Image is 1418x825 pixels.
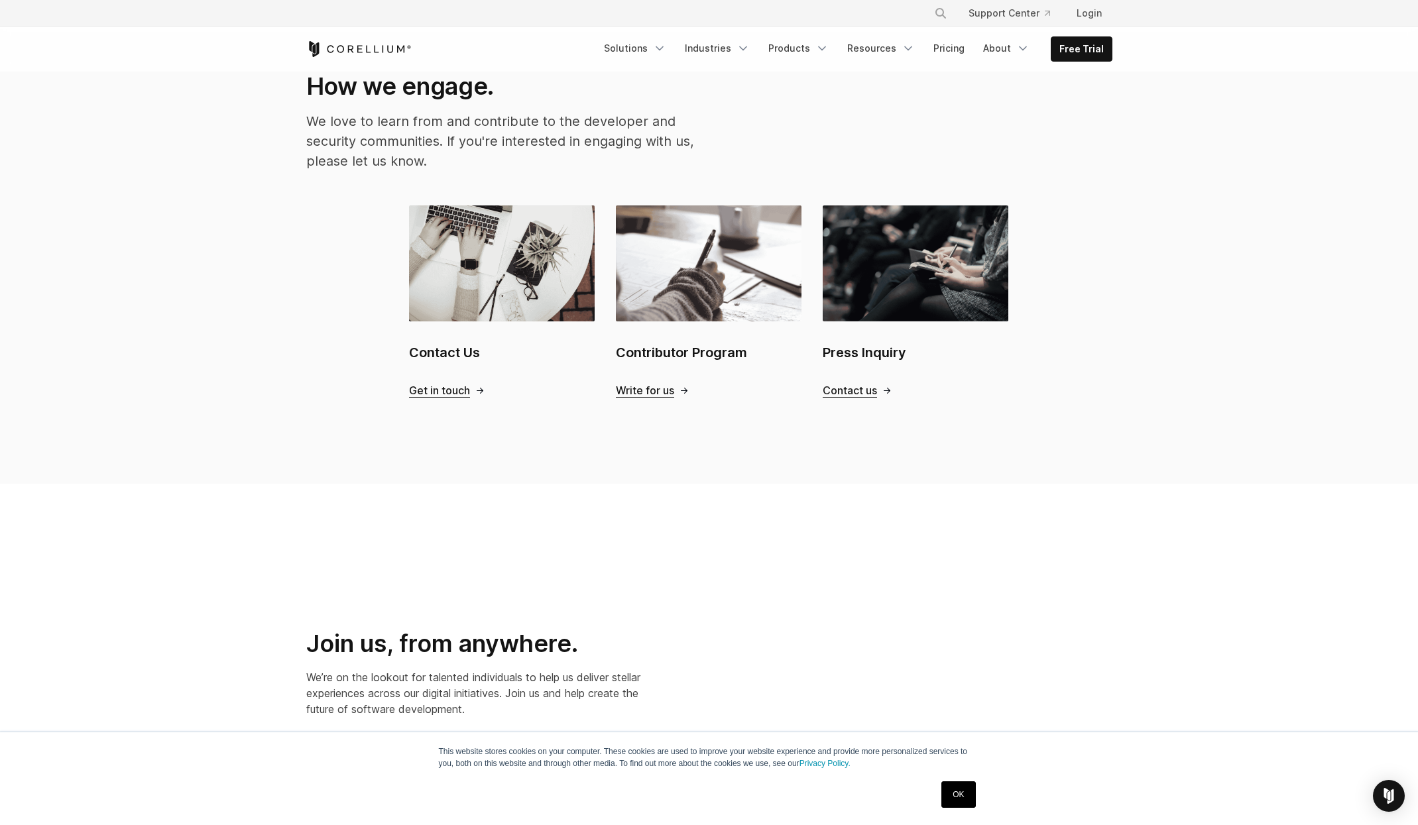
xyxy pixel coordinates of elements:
[975,36,1037,60] a: About
[306,72,696,101] h2: How we engage.
[918,1,1112,25] div: Navigation Menu
[439,745,980,769] p: This website stores cookies on your computer. These cookies are used to improve your website expe...
[306,111,696,171] p: We love to learn from and contribute to the developer and security communities. If you're interes...
[1051,37,1112,61] a: Free Trial
[941,781,975,808] a: OK
[823,205,1008,397] a: Press Inquiry Press Inquiry Contact us
[760,36,837,60] a: Products
[409,343,595,362] h2: Contact Us
[409,384,470,398] span: Get in touch
[306,629,646,659] h2: Join us, from anywhere.
[677,36,758,60] a: Industries
[306,41,412,57] a: Corellium Home
[306,669,646,717] p: We’re on the lookout for talented individuals to help us deliver stellar experiences across our d...
[799,759,851,768] a: Privacy Policy.
[925,36,973,60] a: Pricing
[616,384,674,398] span: Write for us
[409,205,595,397] a: Contact Us Contact Us Get in touch
[839,36,923,60] a: Resources
[596,36,674,60] a: Solutions
[823,384,877,398] span: Contact us
[958,1,1061,25] a: Support Center
[616,205,801,321] img: Contributor Program
[409,205,595,321] img: Contact Us
[1066,1,1112,25] a: Login
[823,343,1008,362] h2: Press Inquiry
[596,36,1112,62] div: Navigation Menu
[1373,780,1405,812] div: Open Intercom Messenger
[823,205,1008,321] img: Press Inquiry
[616,205,801,397] a: Contributor Program Contributor Program Write for us
[929,1,953,25] button: Search
[616,343,801,362] h2: Contributor Program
